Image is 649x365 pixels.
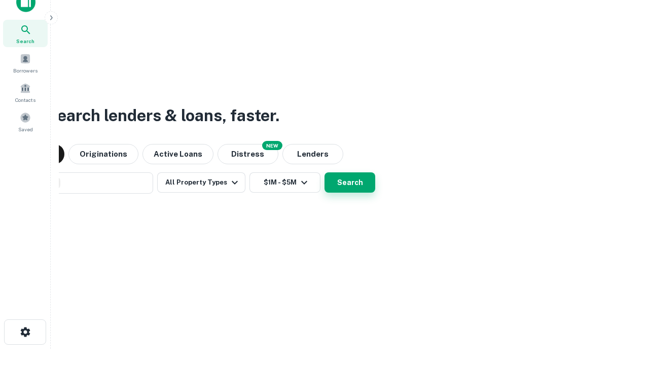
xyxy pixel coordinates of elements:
a: Search [3,20,48,47]
button: All Property Types [157,172,245,193]
iframe: Chat Widget [598,284,649,333]
h3: Search lenders & loans, faster. [46,103,279,128]
a: Saved [3,108,48,135]
span: Borrowers [13,66,38,75]
button: Search distressed loans with lien and other non-mortgage details. [218,144,278,164]
span: Saved [18,125,33,133]
a: Borrowers [3,49,48,77]
button: Active Loans [142,144,213,164]
button: Originations [68,144,138,164]
div: NEW [262,141,282,150]
button: $1M - $5M [249,172,320,193]
span: Contacts [15,96,35,104]
button: Lenders [282,144,343,164]
span: Search [16,37,34,45]
button: Search [324,172,375,193]
a: Contacts [3,79,48,106]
